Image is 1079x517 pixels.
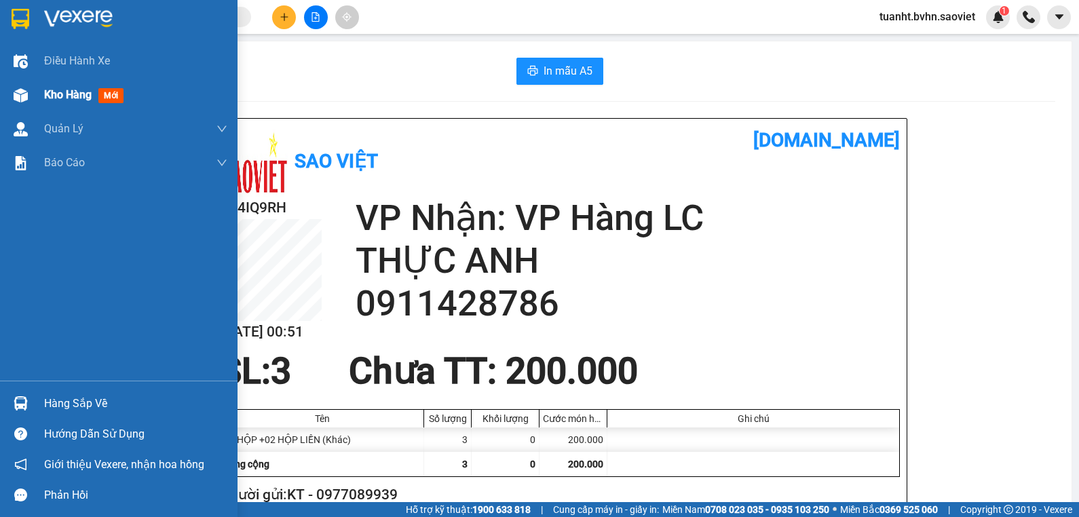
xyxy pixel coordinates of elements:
[539,427,607,452] div: 200.000
[356,197,900,240] h2: VP Nhận: VP Hàng LC
[44,52,110,69] span: Điều hành xe
[44,485,227,505] div: Phản hồi
[341,351,646,391] div: Chưa TT : 200.000
[1053,11,1065,23] span: caret-down
[544,62,592,79] span: In mẫu A5
[527,65,538,78] span: printer
[44,120,83,137] span: Quản Lý
[271,350,291,392] span: 3
[1023,11,1035,23] img: phone-icon
[356,240,900,282] h2: THỰC ANH
[44,394,227,414] div: Hàng sắp về
[541,502,543,517] span: |
[462,459,468,470] span: 3
[44,424,227,444] div: Hướng dẫn sử dụng
[948,502,950,517] span: |
[568,459,603,470] span: 200.000
[335,5,359,29] button: aim
[304,5,328,29] button: file-add
[71,79,328,164] h2: VP Nhận: VP Hàng LC
[224,459,269,470] span: Tổng cộng
[705,504,829,515] strong: 0708 023 035 - 0935 103 250
[879,504,938,515] strong: 0369 525 060
[530,459,535,470] span: 0
[272,5,296,29] button: plus
[356,282,900,325] h2: 0911428786
[311,12,320,22] span: file-add
[98,88,124,103] span: mới
[14,489,27,501] span: message
[472,504,531,515] strong: 1900 633 818
[342,12,352,22] span: aim
[295,150,378,172] b: Sao Việt
[280,12,289,22] span: plus
[220,321,322,343] h2: [DATE] 00:51
[220,129,288,197] img: logo.jpg
[14,54,28,69] img: warehouse-icon
[428,413,468,424] div: Số lượng
[220,350,271,392] span: SL:
[44,88,92,101] span: Kho hàng
[224,413,420,424] div: Tên
[753,129,900,151] b: [DOMAIN_NAME]
[14,458,27,471] span: notification
[1047,5,1071,29] button: caret-down
[44,456,204,473] span: Giới thiệu Vexere, nhận hoa hồng
[7,11,75,79] img: logo.jpg
[44,154,85,171] span: Báo cáo
[216,123,227,134] span: down
[840,502,938,517] span: Miền Bắc
[543,413,603,424] div: Cước món hàng
[1002,6,1006,16] span: 1
[475,413,535,424] div: Khối lượng
[516,58,603,85] button: printerIn mẫu A5
[7,79,109,101] h2: SK4IQ9RH
[14,122,28,136] img: warehouse-icon
[472,427,539,452] div: 0
[82,32,166,54] b: Sao Việt
[14,396,28,410] img: warehouse-icon
[662,502,829,517] span: Miền Nam
[220,197,322,219] h2: SK4IQ9RH
[1004,505,1013,514] span: copyright
[992,11,1004,23] img: icon-new-feature
[14,427,27,440] span: question-circle
[181,11,328,33] b: [DOMAIN_NAME]
[221,427,424,452] div: 01 HỘP +02 HỘP LIỀN (Khác)
[833,507,837,512] span: ⚪️
[1000,6,1009,16] sup: 1
[220,484,894,506] h2: Người gửi: KT - 0977089939
[14,156,28,170] img: solution-icon
[406,502,531,517] span: Hỗ trợ kỹ thuật:
[12,9,29,29] img: logo-vxr
[611,413,896,424] div: Ghi chú
[216,157,227,168] span: down
[14,88,28,102] img: warehouse-icon
[869,8,986,25] span: tuanht.bvhn.saoviet
[553,502,659,517] span: Cung cấp máy in - giấy in:
[424,427,472,452] div: 3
